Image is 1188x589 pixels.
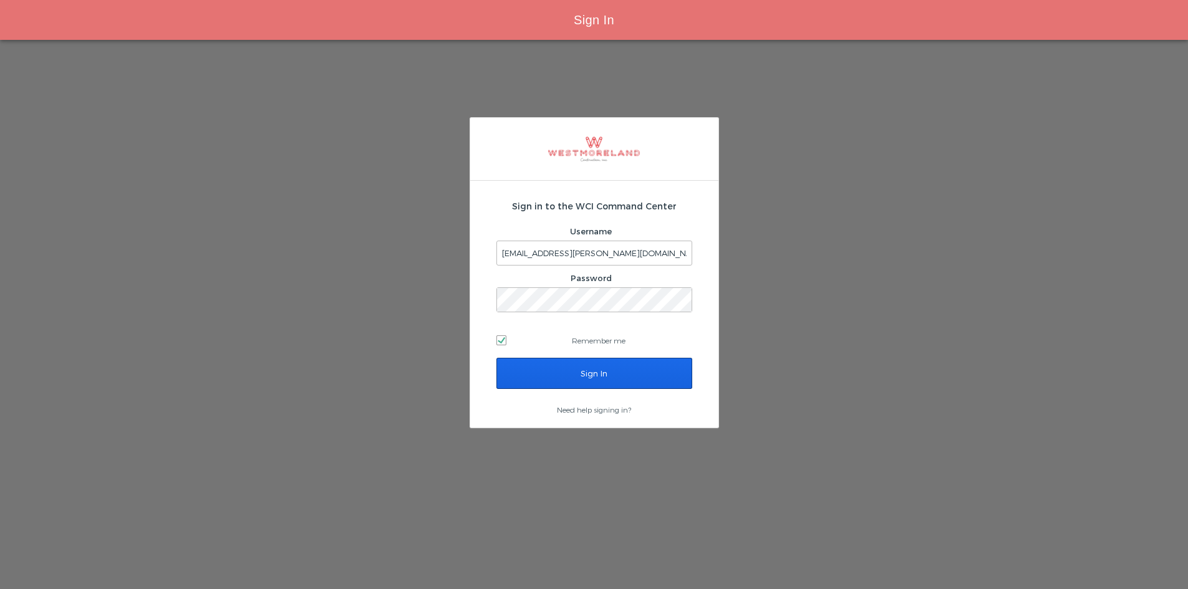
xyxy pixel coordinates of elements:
label: Remember me [496,331,692,350]
h2: Sign in to the WCI Command Center [496,199,692,213]
label: Password [571,273,612,283]
input: Sign In [496,358,692,389]
span: Sign In [574,13,614,27]
a: Need help signing in? [557,405,631,414]
label: Username [570,226,612,236]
